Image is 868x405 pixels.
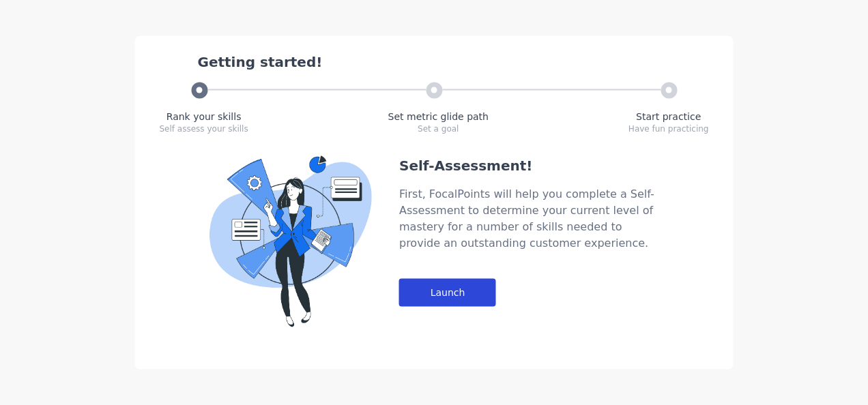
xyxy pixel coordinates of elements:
div: Rank your skills [160,110,248,123]
div: Set a goal [388,123,489,134]
div: Self-Assessment! [399,156,659,175]
div: Launch [399,279,496,307]
div: Self assess your skills [160,123,248,134]
div: Have fun practicing [628,123,709,134]
div: First, FocalPoints will help you complete a Self-Assessment to determine your current level of ma... [399,186,659,252]
div: Set metric glide path [388,110,489,123]
div: Start practice [628,110,709,123]
div: Getting started! [198,52,709,72]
